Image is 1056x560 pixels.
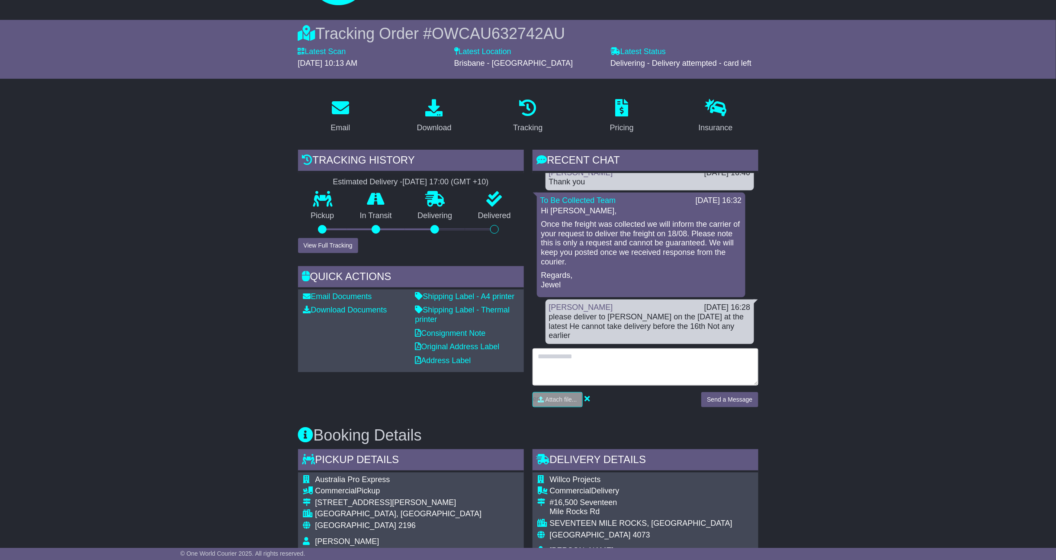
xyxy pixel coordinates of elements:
a: Original Address Label [415,342,500,351]
div: Tracking history [298,150,524,173]
p: Delivering [405,211,465,221]
label: Latest Location [454,47,511,57]
a: Consignment Note [415,329,486,338]
a: [PERSON_NAME] [549,303,613,312]
div: Quick Actions [298,266,524,290]
div: Delivery Details [533,449,758,473]
span: Willco Projects [550,475,601,484]
span: [PERSON_NAME] [315,537,379,546]
div: Pickup [315,486,482,496]
span: Commercial [550,486,591,495]
div: Thank you [549,177,751,187]
div: #16,500 Seventeen [550,498,749,508]
div: Tracking Order # [298,24,758,43]
a: To Be Collected Team [540,196,616,205]
span: Commercial [315,486,357,495]
span: [GEOGRAPHIC_DATA] [550,531,631,539]
div: Tracking [513,122,542,134]
span: 4073 [633,531,650,539]
div: SEVENTEEN MILE ROCKS, [GEOGRAPHIC_DATA] [550,519,749,528]
p: In Transit [347,211,405,221]
div: RECENT CHAT [533,150,758,173]
span: [GEOGRAPHIC_DATA] [315,521,396,530]
div: please deliver to [PERSON_NAME] on the [DATE] at the latest He cannot take delivery before the 16... [549,312,751,341]
span: [PERSON_NAME] [550,546,614,555]
div: Delivery [550,486,749,496]
button: View Full Tracking [298,238,358,253]
label: Latest Scan [298,47,346,57]
span: Australia Pro Express [315,475,390,484]
div: [DATE] 17:00 (GMT +10) [403,177,489,187]
a: Download Documents [303,306,387,314]
p: Hi [PERSON_NAME], [541,206,741,216]
div: [DATE] 16:32 [696,196,742,206]
p: Pickup [298,211,347,221]
span: 2196 [398,521,416,530]
div: [DATE] 16:40 [704,168,751,178]
p: Delivered [465,211,524,221]
span: OWCAU632742AU [432,25,565,42]
span: © One World Courier 2025. All rights reserved. [180,550,305,557]
div: Estimated Delivery - [298,177,524,187]
a: Email Documents [303,292,372,301]
span: Delivering - Delivery attempted - card left [610,59,751,68]
a: Email [325,96,356,137]
a: Tracking [507,96,548,137]
div: Mile Rocks Rd [550,507,749,517]
p: Regards, Jewel [541,271,741,290]
a: Shipping Label - Thermal printer [415,306,510,324]
p: Once the freight was collected we will inform the carrier of your request to deliver the freight ... [541,220,741,267]
a: [PERSON_NAME] [549,168,613,177]
a: Address Label [415,356,471,365]
a: Insurance [693,96,738,137]
h3: Booking Details [298,427,758,444]
div: Email [331,122,350,134]
a: Shipping Label - A4 printer [415,292,515,301]
div: Pricing [610,122,634,134]
div: [DATE] 16:28 [704,303,751,312]
div: Download [417,122,452,134]
label: Latest Status [610,47,666,57]
a: Download [411,96,457,137]
div: Insurance [699,122,733,134]
button: Send a Message [701,392,758,407]
div: [STREET_ADDRESS][PERSON_NAME] [315,498,482,508]
span: [DATE] 10:13 AM [298,59,358,68]
div: Pickup Details [298,449,524,473]
a: Pricing [604,96,639,137]
div: [GEOGRAPHIC_DATA], [GEOGRAPHIC_DATA] [315,509,482,519]
span: Brisbane - [GEOGRAPHIC_DATA] [454,59,573,68]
